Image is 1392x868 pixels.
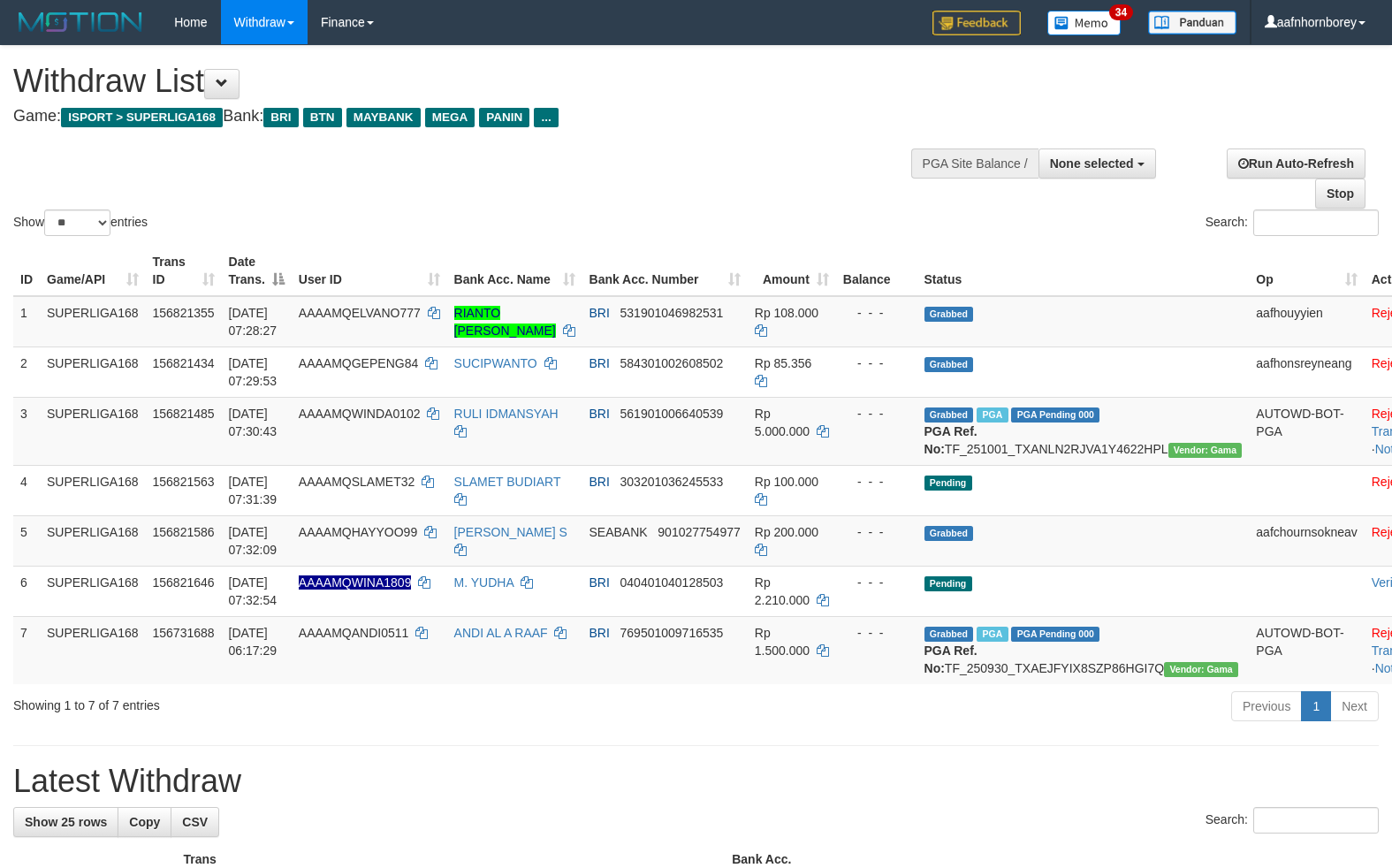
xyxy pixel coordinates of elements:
[1148,11,1236,34] img: panduan.png
[454,626,548,640] a: ANDI AL A RAAF
[153,626,215,640] span: 156731688
[836,246,917,296] th: Balance
[924,307,974,322] span: Grabbed
[13,689,567,714] div: Showing 1 to 7 of 7 entries
[229,626,278,658] span: [DATE] 06:17:29
[153,407,215,421] span: 156821485
[977,407,1008,423] span: Marked by aafandaneth
[1249,246,1364,296] th: Op: activate to sort column ascending
[13,807,118,837] a: Show 25 rows
[153,356,215,370] span: 156821434
[13,616,40,684] td: 7
[1109,4,1133,20] span: 34
[303,108,342,127] span: BTN
[1011,627,1099,642] span: PGA Pending
[924,526,974,541] span: Grabbed
[229,306,278,338] span: [DATE] 07:28:27
[590,626,610,640] span: BRI
[153,575,215,590] span: 156821646
[924,643,977,675] b: PGA Ref. No:
[843,354,910,372] div: - - -
[299,525,417,539] span: AAAAMQHAYYOO99
[13,397,40,465] td: 3
[346,108,421,127] span: MAYBANK
[620,575,724,590] span: Copy 040401040128503 to clipboard
[299,306,421,320] span: AAAAMQELVANO777
[479,108,529,127] span: PANIN
[843,624,910,642] div: - - -
[40,397,146,465] td: SUPERLIGA168
[1249,515,1364,566] td: aafchournsokneav
[153,525,215,539] span: 156821586
[924,357,974,372] span: Grabbed
[1315,179,1365,209] a: Stop
[222,246,292,296] th: Date Trans.: activate to sort column descending
[917,246,1250,296] th: Status
[755,356,812,370] span: Rp 85.356
[1249,296,1364,347] td: aafhouyyien
[924,476,972,491] span: Pending
[620,475,724,489] span: Copy 303201036245533 to clipboard
[620,407,724,421] span: Copy 561901006640539 to clipboard
[1231,691,1302,721] a: Previous
[40,616,146,684] td: SUPERLIGA168
[229,575,278,607] span: [DATE] 07:32:54
[299,475,415,489] span: AAAAMQSLAMET32
[153,306,215,320] span: 156821355
[40,346,146,397] td: SUPERLIGA168
[13,64,910,99] h1: Withdraw List
[171,807,219,837] a: CSV
[924,407,974,423] span: Grabbed
[1164,662,1238,677] span: Vendor URL: https://trx31.1velocity.biz
[590,525,648,539] span: SEABANK
[229,525,278,557] span: [DATE] 07:32:09
[1249,397,1364,465] td: AUTOWD-BOT-PGA
[454,356,537,370] a: SUCIPWANTO
[755,575,810,607] span: Rp 2.210.000
[40,246,146,296] th: Game/API: activate to sort column ascending
[755,475,818,489] span: Rp 100.000
[146,246,222,296] th: Trans ID: activate to sort column ascending
[1206,807,1379,834] label: Search:
[229,356,278,388] span: [DATE] 07:29:53
[13,515,40,566] td: 5
[13,108,910,126] h4: Game: Bank:
[40,465,146,515] td: SUPERLIGA168
[447,246,582,296] th: Bank Acc. Name: activate to sort column ascending
[924,424,977,456] b: PGA Ref. No:
[1011,407,1099,423] span: PGA Pending
[454,525,567,539] a: [PERSON_NAME] S
[44,209,110,236] select: Showentries
[13,566,40,616] td: 6
[1168,443,1243,458] span: Vendor URL: https://trx31.1velocity.biz
[299,356,418,370] span: AAAAMQGEPENG84
[843,574,910,591] div: - - -
[755,407,810,438] span: Rp 5.000.000
[977,627,1008,642] span: Marked by aafromsomean
[658,525,740,539] span: Copy 901027754977 to clipboard
[153,475,215,489] span: 156821563
[13,465,40,515] td: 4
[590,575,610,590] span: BRI
[620,626,724,640] span: Copy 769501009716535 to clipboard
[454,306,556,338] a: RIANTO [PERSON_NAME]
[299,575,412,590] span: Nama rekening ada tanda titik/strip, harap diedit
[590,356,610,370] span: BRI
[13,9,148,35] img: MOTION_logo.png
[1330,691,1379,721] a: Next
[582,246,748,296] th: Bank Acc. Number: activate to sort column ascending
[40,566,146,616] td: SUPERLIGA168
[1227,148,1365,179] a: Run Auto-Refresh
[1253,807,1379,834] input: Search:
[13,209,148,236] label: Show entries
[590,306,610,320] span: BRI
[924,576,972,591] span: Pending
[13,346,40,397] td: 2
[843,405,910,423] div: - - -
[425,108,475,127] span: MEGA
[40,296,146,347] td: SUPERLIGA168
[299,407,421,421] span: AAAAMQWINDA0102
[924,627,974,642] span: Grabbed
[911,148,1038,179] div: PGA Site Balance /
[13,296,40,347] td: 1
